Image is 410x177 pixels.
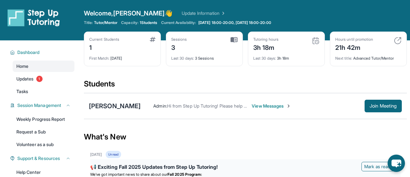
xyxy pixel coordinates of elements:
span: View Messages [252,103,291,109]
div: 3h 18m [253,52,319,61]
div: 3h 18m [253,42,278,52]
span: 1 Students [140,20,157,25]
span: Support & Resources [17,155,60,162]
img: Chevron Right [220,10,226,16]
button: Session Management [15,102,71,109]
img: card [150,37,155,42]
div: 📢 Exciting Fall 2025 Updates from Step Up Tutoring! [90,163,401,172]
span: Updates [16,76,34,82]
div: Unread [106,151,121,158]
img: Chevron-Right [286,103,291,109]
div: Students [84,79,407,93]
div: Sessions [171,37,187,42]
span: Join Meeting [370,104,397,108]
span: Last 30 days : [171,56,194,61]
span: First Match : [89,56,109,61]
div: 21h 42m [335,42,373,52]
a: Volunteer as a sub [13,139,74,150]
a: Updates1 [13,73,74,85]
button: Support & Resources [15,155,71,162]
div: Hours until promotion [335,37,373,42]
span: [DATE] 18:00-20:00, [DATE] 18:00-20:00 [198,20,271,25]
div: What's New [84,123,407,151]
span: Admin : [153,103,167,109]
div: [DATE] [89,52,155,61]
span: Welcome, [PERSON_NAME] 👋 [84,9,173,18]
img: logo [8,9,60,27]
span: Capacity: [121,20,138,25]
span: Next title : [335,56,352,61]
div: Current Students [89,37,119,42]
a: Home [13,61,74,72]
span: Current Availability: [161,20,196,25]
div: 3 Sessions [171,52,237,61]
span: Mark as read [364,163,390,170]
div: Advanced Tutor/Mentor [335,52,401,61]
span: Last 30 days : [253,56,276,61]
a: Update Information [182,10,226,16]
img: card [394,37,401,44]
span: We’ve got important news to share about our [90,172,167,177]
div: [DATE] [90,152,102,157]
button: Mark as read [361,162,401,171]
a: Weekly Progress Report [13,114,74,125]
span: 1 [36,76,43,82]
div: [PERSON_NAME] [89,102,141,110]
span: Session Management [17,102,61,109]
a: Tasks [13,86,74,97]
span: Dashboard [17,49,40,56]
img: card [312,37,319,44]
div: 3 [171,42,187,52]
span: Home [16,63,28,69]
a: Request a Sub [13,126,74,138]
button: Join Meeting [365,100,402,112]
div: 1 [89,42,119,52]
span: Tutor/Mentor [94,20,117,25]
img: card [231,37,237,43]
button: Dashboard [15,49,71,56]
div: Tutoring hours [253,37,278,42]
span: Title: [84,20,93,25]
a: [DATE] 18:00-20:00, [DATE] 18:00-20:00 [197,20,272,25]
strong: Fall 2025 Program: [167,172,202,177]
span: Tasks [16,88,28,95]
button: chat-button [388,155,405,172]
